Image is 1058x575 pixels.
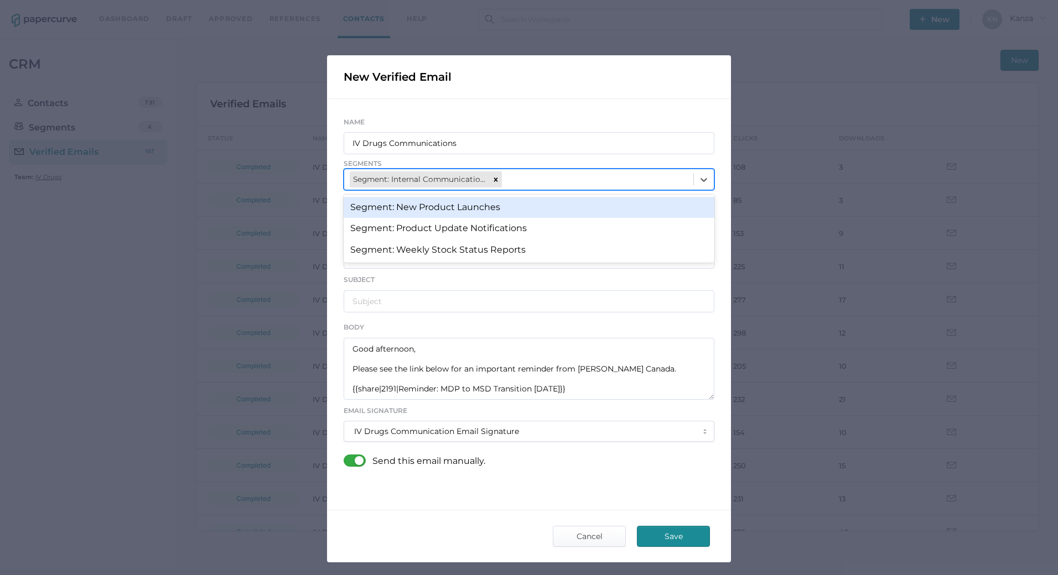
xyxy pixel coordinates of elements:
span: Segments [344,159,714,169]
span: Body [344,323,364,331]
span: Email Signature [344,406,407,415]
span: Subject [344,275,375,284]
input: Subject [344,290,714,312]
span: Save [647,526,699,546]
div: IV Drugs Communication Email Signature [354,426,697,436]
div: Segment: New Product Launches [344,197,714,218]
input: Name [344,132,714,154]
button: Cancel [553,526,626,547]
div: Segment: Internal Communications [350,171,490,187]
button: Save [637,526,710,547]
span: Cancel [563,526,615,546]
button: IV Drugs Communication Email Signature [344,421,714,442]
p: Send this email manually. [372,455,485,467]
div: Segment: Weekly Stock Status Reports [344,239,714,260]
span: Name [344,118,365,126]
div: New Verified Email [327,55,731,98]
div: Segment: Product Update Notifications [344,218,714,239]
